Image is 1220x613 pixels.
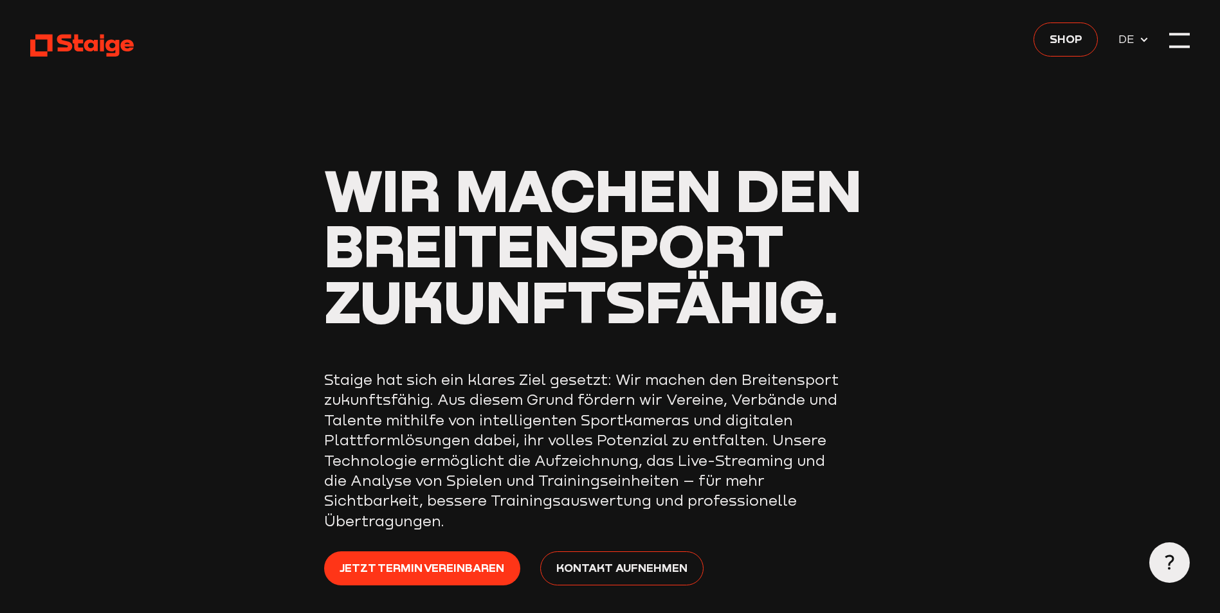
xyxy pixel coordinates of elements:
[1118,30,1139,48] span: DE
[556,558,687,576] span: Kontakt aufnehmen
[1050,30,1082,48] span: Shop
[1033,22,1098,57] a: Shop
[324,551,520,585] a: Jetzt Termin vereinbaren
[324,154,862,336] span: Wir machen den Breitensport zukunftsfähig.
[324,369,839,531] p: Staige hat sich ein klares Ziel gesetzt: Wir machen den Breitensport zukunftsfähig. Aus diesem Gr...
[340,558,504,576] span: Jetzt Termin vereinbaren
[540,551,703,585] a: Kontakt aufnehmen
